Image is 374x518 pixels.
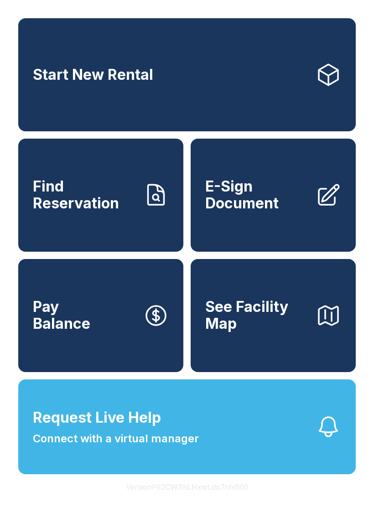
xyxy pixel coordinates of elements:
button: See Facility Map [191,259,356,372]
span: Connect with a virtual manager [33,430,199,447]
span: See Facility Map [205,299,308,332]
span: E-Sign Document [205,178,308,212]
button: Request Live HelpConnect with a virtual manager [18,379,356,474]
a: Start New Rental [18,18,356,131]
span: Pay Balance [33,299,90,332]
a: Find Reservation [18,139,183,252]
a: PayBalance [18,259,183,372]
a: E-Sign Document [191,139,356,252]
span: Start New Rental [33,67,153,83]
span: Find Reservation [33,178,136,212]
span: Request Live Help [33,407,161,429]
button: VersionPE2CWShLHxwLdo7nhiB05 [119,474,256,500]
